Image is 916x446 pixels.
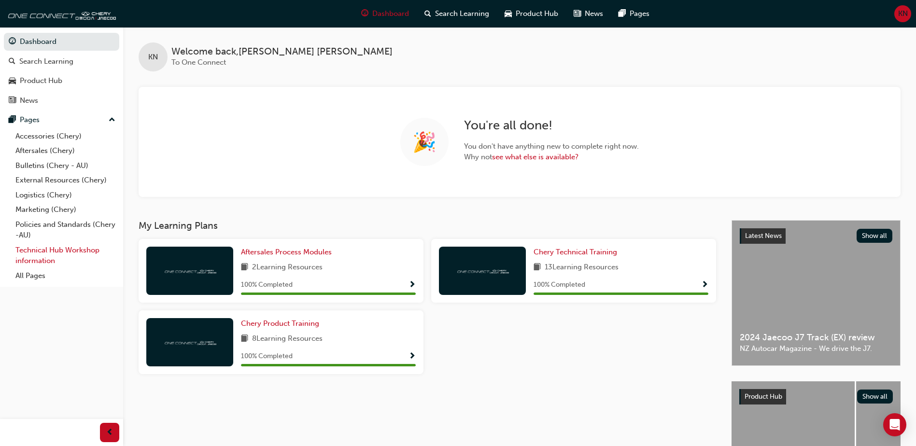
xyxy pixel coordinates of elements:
[409,350,416,362] button: Show Progress
[611,4,657,24] a: pages-iconPages
[732,220,901,366] a: Latest NewsShow all2024 Jaecoo J7 Track (EX) reviewNZ Autocar Magazine - We drive the J7.
[4,92,119,110] a: News
[241,262,248,274] span: book-icon
[4,111,119,129] button: Pages
[435,8,489,19] span: Search Learning
[163,266,216,275] img: oneconnect
[241,319,319,328] span: Chery Product Training
[361,8,368,20] span: guage-icon
[497,4,566,24] a: car-iconProduct Hub
[12,268,119,283] a: All Pages
[12,202,119,217] a: Marketing (Chery)
[534,247,621,258] a: Chery Technical Training
[898,8,908,19] span: KN
[9,77,16,85] span: car-icon
[9,116,16,125] span: pages-icon
[171,46,393,57] span: Welcome back , [PERSON_NAME] [PERSON_NAME]
[353,4,417,24] a: guage-iconDashboard
[409,281,416,290] span: Show Progress
[740,228,892,244] a: Latest NewsShow all
[4,53,119,70] a: Search Learning
[12,173,119,188] a: External Resources (Chery)
[464,141,639,152] span: You don ' t have anything new to complete right now.
[20,95,38,106] div: News
[20,75,62,86] div: Product Hub
[739,389,893,404] a: Product HubShow all
[740,332,892,343] span: 2024 Jaecoo J7 Track (EX) review
[9,57,15,66] span: search-icon
[701,281,708,290] span: Show Progress
[745,232,782,240] span: Latest News
[464,118,639,133] h2: You ' re all done!
[20,114,40,125] div: Pages
[5,4,116,23] img: oneconnect
[412,137,437,148] span: 🎉
[894,5,911,22] button: KN
[545,262,619,274] span: 13 Learning Resources
[492,153,578,161] a: see what else is available?
[566,4,611,24] a: news-iconNews
[241,247,336,258] a: Aftersales Process Modules
[12,143,119,158] a: Aftersales (Chery)
[139,220,716,231] h3: My Learning Plans
[12,243,119,268] a: Technical Hub Workshop information
[372,8,409,19] span: Dashboard
[252,333,323,345] span: 8 Learning Resources
[106,427,113,439] span: prev-icon
[4,31,119,111] button: DashboardSearch LearningProduct HubNews
[19,56,73,67] div: Search Learning
[12,188,119,203] a: Logistics (Chery)
[4,72,119,90] a: Product Hub
[148,52,158,63] span: KN
[12,129,119,144] a: Accessories (Chery)
[241,351,293,362] span: 100 % Completed
[456,266,509,275] img: oneconnect
[534,248,617,256] span: Chery Technical Training
[163,337,216,347] img: oneconnect
[171,58,226,67] span: To One Connect
[409,279,416,291] button: Show Progress
[585,8,603,19] span: News
[241,318,323,329] a: Chery Product Training
[9,38,16,46] span: guage-icon
[109,114,115,126] span: up-icon
[241,248,332,256] span: Aftersales Process Modules
[740,343,892,354] span: NZ Autocar Magazine - We drive the J7.
[417,4,497,24] a: search-iconSearch Learning
[534,262,541,274] span: book-icon
[505,8,512,20] span: car-icon
[12,217,119,243] a: Policies and Standards (Chery -AU)
[534,279,585,291] span: 100 % Completed
[4,33,119,51] a: Dashboard
[9,97,16,105] span: news-icon
[574,8,581,20] span: news-icon
[241,333,248,345] span: book-icon
[12,158,119,173] a: Bulletins (Chery - AU)
[701,279,708,291] button: Show Progress
[857,390,893,404] button: Show all
[630,8,649,19] span: Pages
[241,279,293,291] span: 100 % Completed
[857,229,893,243] button: Show all
[252,262,323,274] span: 2 Learning Resources
[409,352,416,361] span: Show Progress
[619,8,626,20] span: pages-icon
[424,8,431,20] span: search-icon
[745,392,782,401] span: Product Hub
[883,413,906,436] div: Open Intercom Messenger
[464,152,639,163] span: Why not
[516,8,558,19] span: Product Hub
